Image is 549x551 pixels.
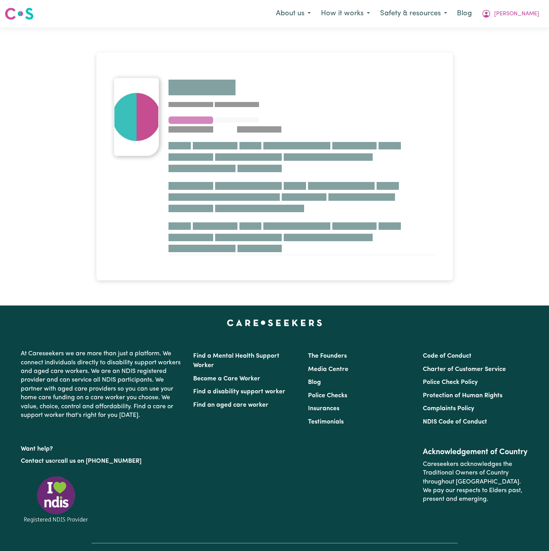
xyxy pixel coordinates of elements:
a: Contact us [21,458,52,464]
button: My Account [477,5,544,22]
a: Find a Mental Health Support Worker [193,353,279,369]
img: Registered NDIS provider [21,475,91,524]
a: Code of Conduct [423,353,471,359]
a: NDIS Code of Conduct [423,419,487,425]
a: Complaints Policy [423,406,474,412]
img: Careseekers logo [5,7,34,21]
a: Protection of Human Rights [423,393,502,399]
a: Insurances [308,406,339,412]
p: Want help? [21,442,184,453]
a: Police Checks [308,393,347,399]
a: call us on [PHONE_NUMBER] [58,458,141,464]
a: Careseekers home page [227,320,322,326]
a: Testimonials [308,419,344,425]
a: Charter of Customer Service [423,366,506,373]
a: Find an aged care worker [193,402,268,408]
p: Careseekers acknowledges the Traditional Owners of Country throughout [GEOGRAPHIC_DATA]. We pay o... [423,457,528,507]
button: About us [271,5,316,22]
a: The Founders [308,353,347,359]
a: Become a Care Worker [193,376,260,382]
a: Media Centre [308,366,348,373]
p: or [21,454,184,469]
p: At Careseekers we are more than just a platform. We connect individuals directly to disability su... [21,346,184,423]
h2: Acknowledgement of Country [423,447,528,457]
a: Blog [452,5,477,22]
a: Police Check Policy [423,379,478,386]
button: How it works [316,5,375,22]
a: Careseekers logo [5,5,34,23]
a: Blog [308,379,321,386]
a: Find a disability support worker [193,389,285,395]
span: [PERSON_NAME] [494,10,539,18]
button: Safety & resources [375,5,452,22]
